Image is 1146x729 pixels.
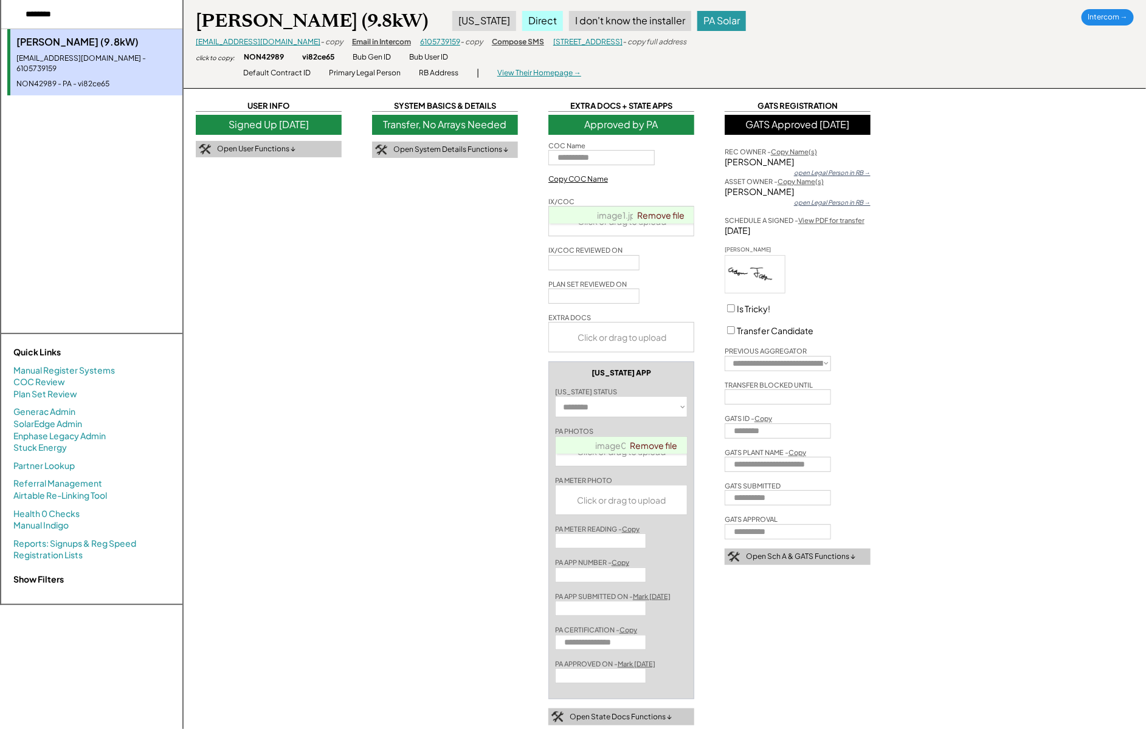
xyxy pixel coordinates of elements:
div: PA METER PHOTO [555,476,612,485]
div: SYSTEM BASICS & DETAILS [372,100,518,112]
img: tool-icon.png [551,711,564,722]
div: ASSET OWNER - [725,177,824,186]
a: Remove file [633,207,689,224]
div: [US_STATE] STATUS [555,387,617,396]
img: tool-icon.png [199,144,211,155]
div: REC OWNER - [725,147,817,156]
img: AbNR6yg+ADrmAAAAAElFTkSuQmCC [725,256,785,293]
label: Transfer Candidate [737,325,813,336]
div: EXTRA DOCS + STATE APPS [548,100,694,112]
a: Plan Set Review [13,388,77,400]
div: RB Address [419,68,458,78]
div: [US_STATE] APP [592,368,651,378]
a: SolarEdge Admin [13,418,82,430]
strong: Show Filters [13,573,64,584]
a: 6105739159 [420,37,460,46]
div: Open User Functions ↓ [217,144,295,154]
a: Health 0 Checks [13,508,80,520]
a: Registration Lists [13,549,83,561]
div: PA METER READING - [555,524,640,533]
a: Stuck Energy [13,442,67,454]
div: Quick Links [13,346,135,358]
a: Partner Lookup [13,460,75,472]
div: PREVIOUS AGGREGATOR [725,346,807,355]
div: SCHEDULE A SIGNED - [725,216,865,225]
div: Copy COC Name [548,174,608,185]
div: USER INFO [196,100,342,112]
div: Signed Up [DATE] [196,115,342,134]
u: Copy Name(s) [778,177,824,185]
div: Open Sch A & GATS Functions ↓ [746,552,855,562]
div: Direct [522,11,563,30]
div: PA APPROVED ON - [555,659,655,668]
div: [PERSON_NAME] [725,186,871,198]
div: GATS SUBMITTED [725,481,781,490]
div: View Their Homepage → [497,68,581,78]
div: GATS REGISTRATION [725,100,871,112]
u: Mark [DATE] [618,660,655,668]
div: [DATE] [725,225,871,237]
u: Copy [612,558,629,566]
u: Copy [620,626,637,634]
div: Default Contract ID [243,68,311,78]
div: | [477,67,479,79]
div: [PERSON_NAME] [725,246,785,254]
div: COC Name [548,141,585,150]
div: Email in Intercom [352,37,411,47]
a: Reports: Signups & Reg Speed [13,538,136,550]
div: Open State Docs Functions ↓ [570,712,672,722]
div: PA PHOTOS [555,426,593,436]
div: Compose SMS [492,37,544,47]
u: Copy Name(s) [771,148,817,156]
a: image1.jpeg [598,210,647,221]
div: Click or drag to upload [549,323,695,352]
div: NON42989 - PA - vi82ce65 [16,79,176,89]
a: Remove file [626,437,682,454]
a: Manual Indigo [13,519,69,532]
div: I don't know the installer [569,11,691,30]
div: IX/COC [548,197,575,206]
a: COC Review [13,376,65,388]
u: Copy [622,525,640,533]
a: Manual Register Systems [13,364,115,377]
div: GATS ID - [725,414,772,423]
div: - copy [460,37,483,47]
div: vi82ce65 [302,52,334,63]
div: TRANSFER BLOCKED UNTIL [725,380,813,389]
a: Airtable Re-Linking Tool [13,490,107,502]
div: Bub Gen ID [353,52,391,63]
img: tool-icon.png [375,145,387,156]
div: [PERSON_NAME] (9.8kW) [196,9,428,33]
div: open Legal Person in RB → [794,168,871,177]
div: PA Solar [697,11,746,30]
div: Approved by PA [548,115,694,134]
div: GATS PLANT NAME - [725,448,806,457]
u: Copy [754,414,772,422]
div: Open System Details Functions ↓ [393,145,508,155]
a: Enphase Legacy Admin [13,430,106,442]
img: tool-icon.png [728,552,740,563]
div: NON42989 [244,52,284,63]
div: Transfer, No Arrays Needed [372,115,518,134]
div: PA APP NUMBER - [555,558,629,567]
a: [EMAIL_ADDRESS][DOMAIN_NAME] [196,37,320,46]
u: Copy [789,448,806,456]
div: GATS Approved [DATE] [725,115,871,134]
u: Mark [DATE] [633,592,671,600]
div: [PERSON_NAME] (9.8kW) [16,35,176,49]
div: - copy full address [623,37,686,47]
div: [US_STATE] [452,11,516,30]
a: Referral Management [13,477,102,490]
span: image0.jpeg [596,440,648,451]
div: Bub User ID [409,52,448,63]
div: IX/COC REVIEWED ON [548,245,623,255]
div: PA CERTIFICATION - [555,625,637,634]
div: open Legal Person in RB → [794,198,871,207]
div: [PERSON_NAME] [725,156,871,168]
a: [STREET_ADDRESS] [553,37,623,46]
div: Intercom → [1082,9,1134,26]
div: GATS APPROVAL [725,515,778,524]
a: Generac Admin [13,406,75,418]
div: PLAN SET REVIEWED ON [548,279,627,289]
div: [EMAIL_ADDRESS][DOMAIN_NAME] - 6105739159 [16,53,176,74]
